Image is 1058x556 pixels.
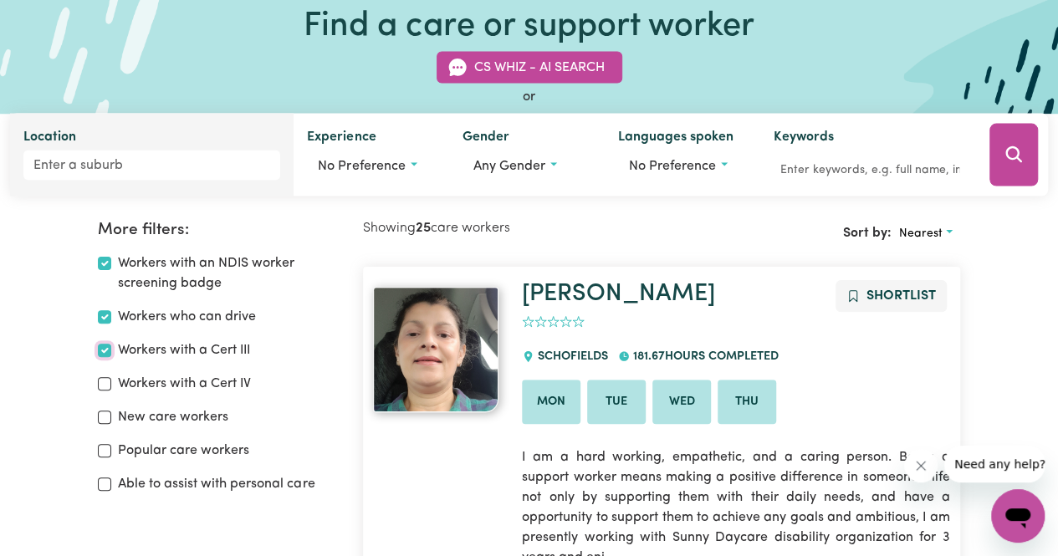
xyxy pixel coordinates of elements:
button: Add to shortlist [836,280,947,312]
iframe: Close message [904,449,938,482]
input: Enter keywords, e.g. full name, interests [773,157,966,183]
button: Worker gender preference [463,150,591,182]
label: Workers with a Cert IV [118,374,251,394]
li: Available on Thu [718,380,776,425]
div: add rating by typing an integer from 0 to 5 or pressing arrow keys [522,313,585,332]
a: [PERSON_NAME] [522,282,715,306]
label: Popular care workers [118,441,249,461]
span: No preference [629,160,716,173]
span: Any gender [473,160,545,173]
label: Experience [307,127,376,150]
label: Gender [463,127,509,150]
label: Able to assist with personal care [118,474,314,494]
h2: Showing care workers [363,221,662,237]
div: SCHOFIELDS [522,334,617,380]
button: Worker language preferences [618,150,747,182]
li: Available on Tue [587,380,646,425]
label: Location [23,127,76,150]
button: Worker experience options [307,150,436,182]
div: or [10,87,1048,107]
li: Available on Wed [652,380,711,425]
span: Shortlist [866,289,936,303]
iframe: Button to launch messaging window [991,489,1045,543]
label: Workers who can drive [118,307,256,327]
label: New care workers [118,407,228,427]
li: Available on Mon [522,380,580,425]
h2: More filters: [98,221,342,240]
label: Languages spoken [618,127,733,150]
input: Enter a suburb [23,150,280,181]
button: Sort search results [891,221,959,247]
label: Workers with an NDIS worker screening badge [118,253,342,293]
button: Search [989,124,1038,186]
span: Need any help? [10,12,101,25]
h1: Find a care or support worker [304,7,754,47]
span: Nearest [898,227,942,240]
span: Sort by: [842,227,891,240]
label: Keywords [773,127,833,150]
div: 181.67 hours completed [618,334,789,380]
label: Workers with a Cert III [118,340,250,360]
button: CS Whiz - AI Search [437,52,622,84]
a: Michelle [373,287,502,412]
b: 25 [416,222,431,235]
span: No preference [318,160,405,173]
img: View Michelle's profile [373,287,498,412]
iframe: Message from company [944,446,1045,482]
